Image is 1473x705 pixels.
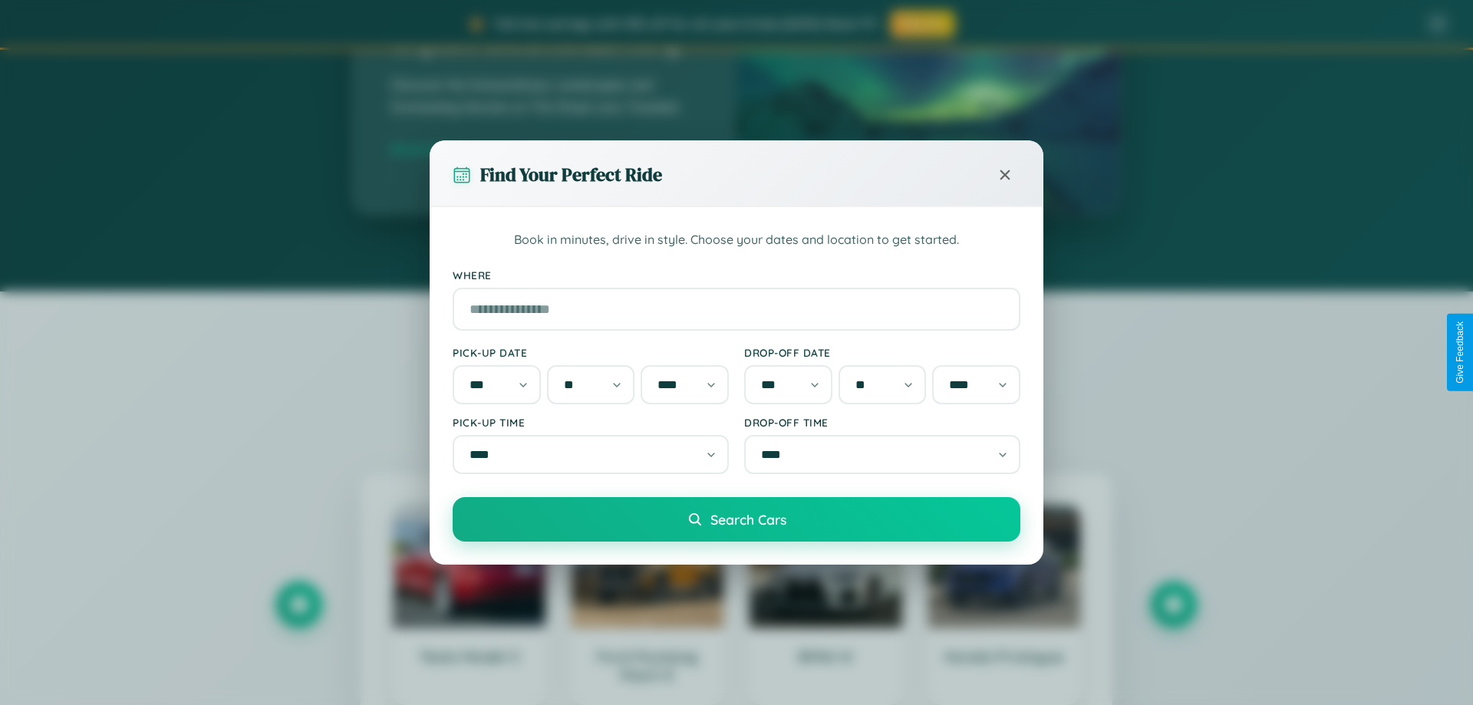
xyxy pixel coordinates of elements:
label: Pick-up Date [453,346,729,359]
label: Pick-up Time [453,416,729,429]
p: Book in minutes, drive in style. Choose your dates and location to get started. [453,230,1020,250]
label: Drop-off Time [744,416,1020,429]
h3: Find Your Perfect Ride [480,162,662,187]
span: Search Cars [710,511,786,528]
label: Where [453,268,1020,282]
label: Drop-off Date [744,346,1020,359]
button: Search Cars [453,497,1020,542]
